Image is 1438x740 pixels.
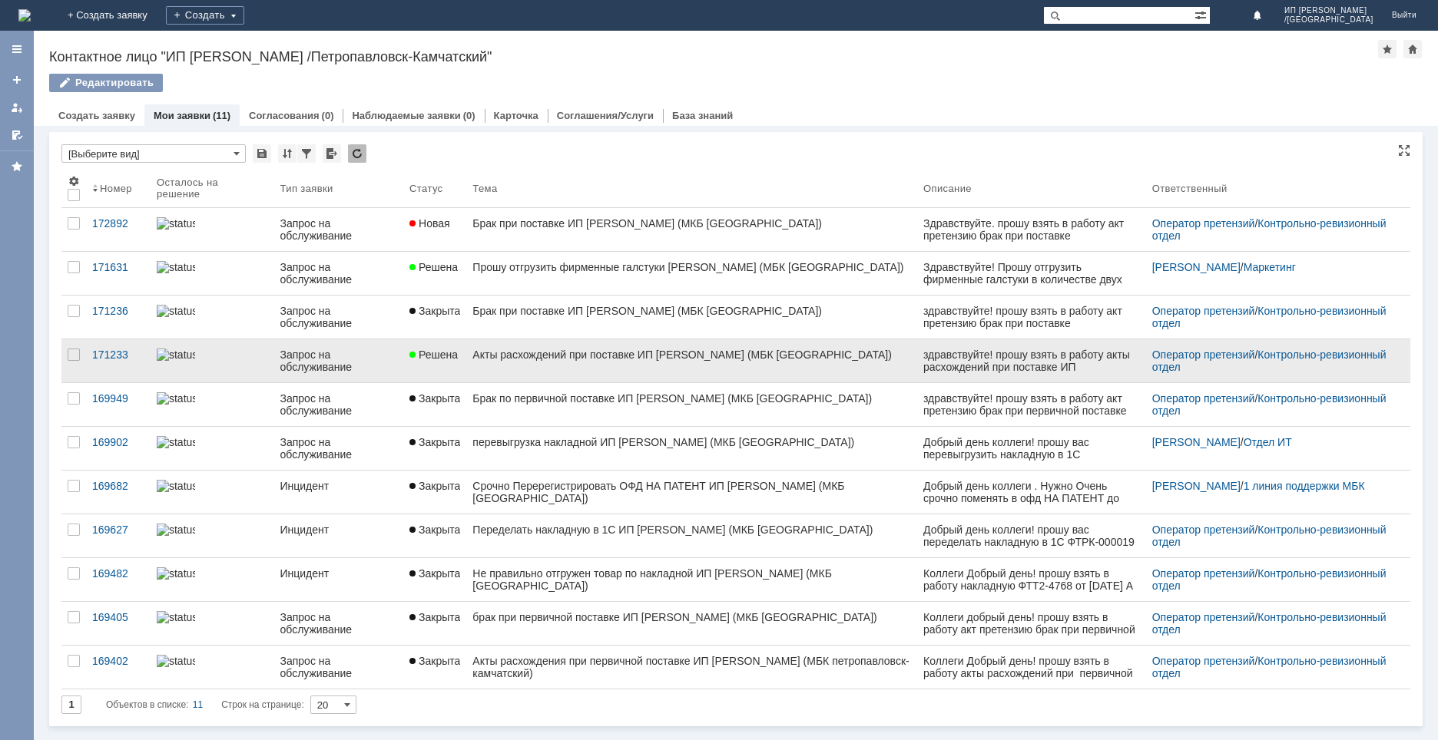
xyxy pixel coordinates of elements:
[92,567,144,580] div: 169482
[1284,6,1373,15] span: ИП [PERSON_NAME]
[472,611,911,623] div: брак при первичной поставке ИП [PERSON_NAME] (МКБ [GEOGRAPHIC_DATA])
[1152,349,1390,373] a: Контрольно-ревизионный отдел
[403,602,466,645] a: Закрыта
[273,558,403,601] a: Инцидент
[409,261,458,273] span: Решена
[213,110,230,121] div: (11)
[157,392,195,405] img: statusbar-100 (1).png
[409,480,460,492] span: Закрыта
[466,296,917,339] a: Брак при поставке ИП [PERSON_NAME] (МБК [GEOGRAPHIC_DATA])
[1244,261,1296,273] a: Маркетинг
[106,699,188,710] span: Объектов в списке:
[409,305,460,317] span: Закрыта
[409,217,450,230] span: Новая
[1152,611,1255,623] a: Оператор претензий
[273,252,403,295] a: Запрос на обслуживание
[472,305,911,317] div: Брак при поставке ИП [PERSON_NAME] (МБК [GEOGRAPHIC_DATA])
[409,567,460,580] span: Закрыта
[403,296,466,339] a: Закрыта
[151,558,274,601] a: statusbar-0 (1).png
[278,144,297,163] div: Сортировка...
[403,252,466,295] a: Решена
[193,695,203,714] div: 11
[157,177,256,200] div: Осталось на решение
[466,558,917,601] a: Не правильно отгружен товар по накладной ИП [PERSON_NAME] (МКБ [GEOGRAPHIC_DATA])
[86,602,151,645] a: 169405
[1152,567,1390,592] a: Контрольно-ревизионный отдел
[403,646,466,689] a: Закрыта
[466,252,917,295] a: Прошу отгрузить фирменные галстуки [PERSON_NAME] (МБК [GEOGRAPHIC_DATA])
[106,695,304,714] i: Строк на странице:
[280,655,397,679] div: Запрос на обслуживание
[1152,524,1255,536] a: Оператор претензий
[86,383,151,426] a: 169949
[157,217,195,230] img: statusbar-100 (1).png
[923,183,972,194] div: Описание
[86,296,151,339] a: 171236
[273,296,403,339] a: Запрос на обслуживание
[68,175,80,187] span: Настройки
[18,9,31,21] a: Перейти на домашнюю страницу
[1194,7,1210,21] span: Расширенный поиск
[92,480,144,492] div: 169682
[86,208,151,251] a: 172892
[273,383,403,426] a: Запрос на обслуживание
[86,471,151,514] a: 169682
[166,6,244,25] div: Создать
[151,602,274,645] a: statusbar-0 (1).png
[273,208,403,251] a: Запрос на обслуживание
[1398,144,1410,157] div: На всю страницу
[403,383,466,426] a: Закрыта
[92,392,144,405] div: 169949
[49,49,1378,64] div: Контактное лицо "ИП [PERSON_NAME] /Петропавловск-Камчатский"
[403,471,466,514] a: Закрыта
[557,110,654,121] a: Соглашения/Услуги
[151,471,274,514] a: statusbar-100 (1).png
[1152,183,1228,194] div: Ответственный
[1152,611,1390,636] a: Контрольно-ревизионный отдел
[92,305,144,317] div: 171236
[157,655,195,667] img: statusbar-100 (1).png
[157,524,195,536] img: statusbar-100 (1).png
[280,524,397,536] div: Инцидент
[403,169,466,208] th: Статус
[92,611,144,623] div: 169405
[1284,15,1373,25] span: /[GEOGRAPHIC_DATA]
[1378,40,1397,58] div: Добавить в избранное
[151,169,274,208] th: Осталось на решение
[273,514,403,557] a: Инцидент
[466,339,917,382] a: Акты расхождений при поставке ИП [PERSON_NAME] (МБК [GEOGRAPHIC_DATA])
[403,339,466,382] a: Решена
[157,261,195,273] img: statusbar-100 (1).png
[92,655,144,667] div: 169402
[472,217,911,230] div: Брак при поставке ИП [PERSON_NAME] (МКБ [GEOGRAPHIC_DATA])
[466,169,917,208] th: Тема
[1403,40,1422,58] div: Сделать домашней страницей
[280,261,397,286] div: Запрос на обслуживание
[280,436,397,461] div: Запрос на обслуживание
[86,252,151,295] a: 171631
[1152,567,1255,580] a: Оператор претензий
[1152,217,1390,242] a: Контрольно-ревизионный отдел
[466,471,917,514] a: Срочно Перерегистрировать ОФД НА ПАТЕНТ ИП [PERSON_NAME] (МКБ [GEOGRAPHIC_DATA])
[403,208,466,251] a: Новая
[494,110,538,121] a: Карточка
[409,655,460,667] span: Закрыта
[92,524,144,536] div: 169627
[409,392,460,405] span: Закрыта
[92,217,144,230] div: 172892
[157,567,195,580] img: statusbar-0 (1).png
[5,123,29,147] a: Мои согласования
[466,383,917,426] a: Брак по первичной поставке ИП [PERSON_NAME] (МКБ [GEOGRAPHIC_DATA])
[463,110,475,121] div: (0)
[1152,261,1241,273] a: [PERSON_NAME]
[1152,392,1255,405] a: Оператор претензий
[1152,349,1392,373] div: /
[466,514,917,557] a: Переделать накладную в 1С ИП [PERSON_NAME] (МКБ [GEOGRAPHIC_DATA])
[86,514,151,557] a: 169627
[151,252,274,295] a: statusbar-100 (1).png
[5,95,29,120] a: Мои заявки
[280,305,397,329] div: Запрос на обслуживание
[1152,436,1241,448] a: [PERSON_NAME]
[273,602,403,645] a: Запрос на обслуживание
